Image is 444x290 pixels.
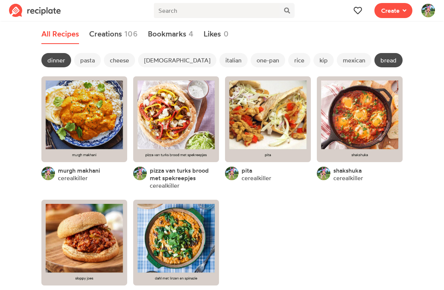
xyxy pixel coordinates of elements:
a: shakshuka [333,167,362,174]
a: Likes0 [204,24,229,44]
span: dinner [41,53,71,67]
img: User's avatar [421,4,435,17]
a: Creations106 [89,24,138,44]
span: Create [381,6,400,15]
span: rice [288,53,310,67]
img: User's avatar [317,167,330,180]
span: 106 [124,28,138,39]
a: cerealkiller [58,174,88,182]
span: bread [374,53,403,67]
a: Bookmarks4 [148,24,194,44]
span: pizza van turks brood met spekreepjes [150,167,209,182]
img: User's avatar [41,167,55,180]
button: Create [374,3,412,18]
a: pizza van turks brood met spekreepjes [150,167,219,182]
a: cerealkiller [333,174,363,182]
img: User's avatar [133,167,147,180]
a: cerealkiller [150,182,179,189]
span: one-pan [251,53,285,67]
a: cerealkiller [242,174,271,182]
span: mexican [337,53,371,67]
img: Reciplate [9,4,61,17]
span: 4 [189,28,193,39]
span: kip [313,53,334,67]
input: Search [154,3,279,18]
a: murgh makhani [58,167,100,174]
span: pasta [74,53,101,67]
a: pita [242,167,252,174]
img: User's avatar [225,167,239,180]
a: All Recipes [41,24,79,44]
span: [DEMOGRAPHIC_DATA] [138,53,216,67]
span: 0 [224,28,229,39]
span: italian [219,53,248,67]
span: cheese [104,53,135,67]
